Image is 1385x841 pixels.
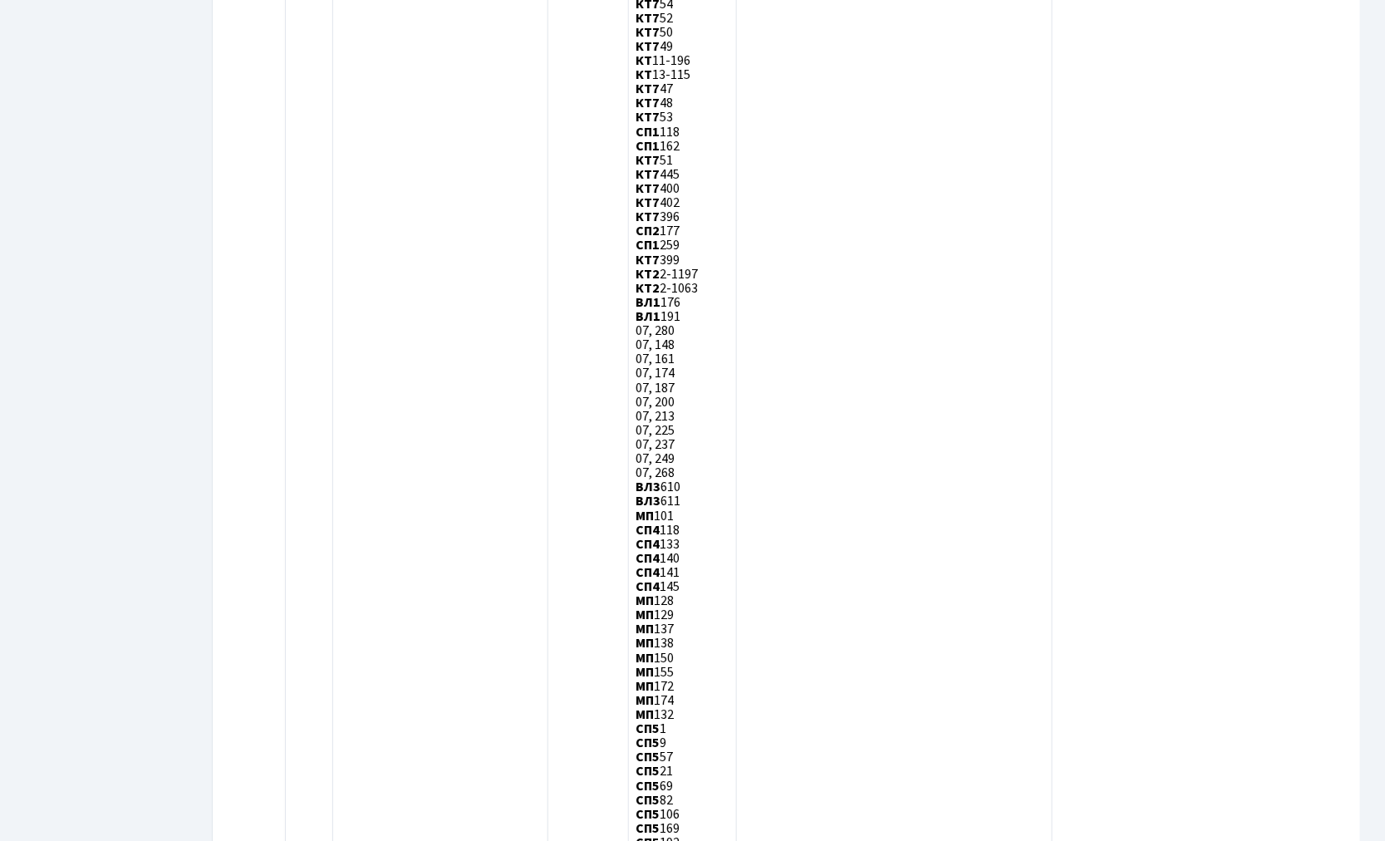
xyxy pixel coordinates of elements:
b: СП5 [636,819,660,838]
b: КТ7 [636,37,660,56]
b: КТ7 [636,151,660,170]
b: КТ7 [636,165,660,184]
b: СП5 [636,805,660,824]
b: СП5 [636,748,660,766]
b: МП [636,592,654,610]
b: КТ [636,66,652,84]
b: СП4 [636,563,660,582]
b: МП [636,635,654,653]
b: СП5 [636,720,660,738]
b: СП1 [636,237,660,255]
b: МП [636,606,654,624]
b: МП [636,706,654,724]
b: СП5 [636,791,660,809]
b: КТ7 [636,80,660,98]
b: КТ7 [636,109,660,127]
b: КТ [636,52,652,70]
b: СП1 [636,137,660,155]
b: МП [636,691,654,710]
b: МП [636,507,654,525]
b: КТ7 [636,194,660,212]
b: СП4 [636,535,660,553]
b: КТ7 [636,23,660,42]
b: КТ2 [636,279,660,298]
b: МП [636,649,654,667]
b: СП4 [636,549,660,568]
b: СП5 [636,734,660,752]
b: МП [636,620,654,638]
b: КТ7 [636,251,660,269]
b: СП5 [636,763,660,781]
b: СП4 [636,578,660,596]
b: СП2 [636,222,660,240]
b: КТ7 [636,9,660,27]
b: СП4 [636,521,660,539]
b: ВЛ1 [636,307,661,326]
b: СП1 [636,123,660,141]
b: ВЛ3 [636,493,661,511]
b: СП5 [636,777,660,795]
b: МП [636,677,654,696]
b: КТ7 [636,208,660,226]
b: МП [636,663,654,681]
b: ВЛ1 [636,293,661,312]
b: КТ7 [636,94,660,112]
b: КТ2 [636,265,660,283]
b: ВЛ3 [636,478,661,496]
b: КТ7 [636,180,660,198]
